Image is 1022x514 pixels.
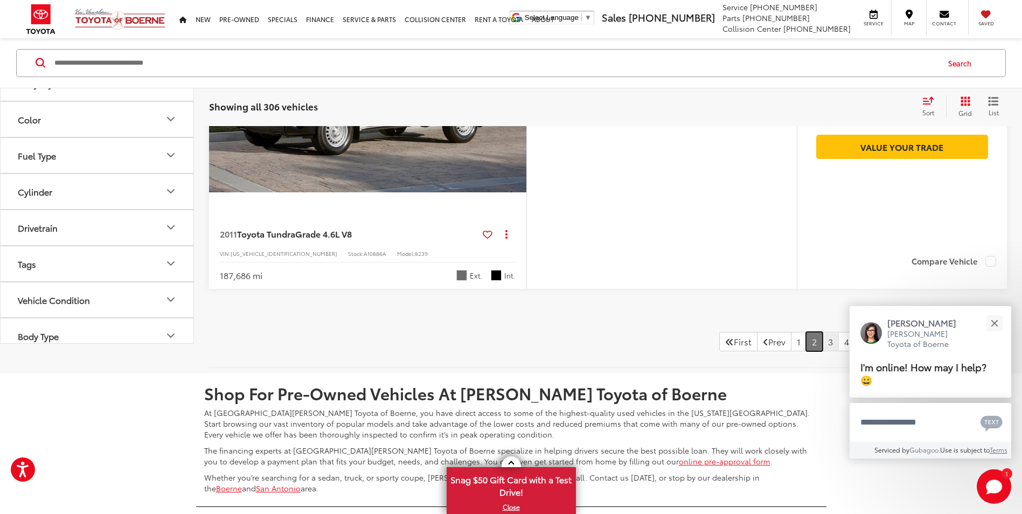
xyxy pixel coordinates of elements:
a: Value Your Trade [816,135,988,159]
a: Previous PagePrev [757,332,791,351]
a: 2 [806,332,823,351]
button: Search [938,50,987,77]
button: ColorColor [1,101,194,136]
span: Grade 4.6L V8 [295,227,352,240]
div: Tags [164,257,177,270]
span: [PHONE_NUMBER] [742,12,810,23]
button: Vehicle ConditionVehicle Condition [1,282,194,317]
span: Magnetic Gray Metallic [456,270,467,281]
div: Cylinder [18,186,52,196]
div: Drivetrain [18,222,58,232]
span: Collision Center [722,23,781,34]
div: Color [164,113,177,126]
span: 8239 [415,249,428,258]
a: Terms [990,445,1007,454]
button: Close [983,311,1006,335]
span: Model: [397,249,415,258]
button: TagsTags [1,246,194,281]
span: VIN: [220,249,231,258]
a: Gubagoo. [909,445,940,454]
h2: Shop For Pre-Owned Vehicles At [PERSON_NAME] Toyota of Boerne [204,384,818,402]
span: Int. [504,270,516,281]
span: Toyota Tundra [237,227,295,240]
span: Showing all 306 vehicles [209,100,318,113]
div: Tags [18,258,36,268]
span: I'm online! How may I help? 😀 [860,359,986,387]
a: 3 [822,332,839,351]
span: Stock: [348,249,364,258]
textarea: Type your message [850,403,1011,442]
span: Ext. [470,270,483,281]
div: Fuel Type [164,149,177,162]
svg: Text [981,414,1003,432]
a: 4 [838,332,855,351]
span: A10886A [364,249,386,258]
span: Service [861,20,886,27]
p: [PERSON_NAME] [887,317,967,329]
span: 1 [1005,471,1008,476]
span: Sales [602,10,626,24]
a: online pre-approval form [679,456,770,467]
svg: Start Chat [977,469,1011,504]
span: [US_VEHICLE_IDENTIFICATION_NUMBER] [231,249,337,258]
div: 187,686 mi [220,269,262,282]
span: Sort [922,108,934,117]
span: ▼ [585,13,592,22]
button: Select sort value [917,96,946,117]
div: Body Type [164,329,177,342]
div: Color [18,114,41,124]
a: First PageFirst [719,332,757,351]
div: Cylinder [164,185,177,198]
a: Boerne [216,483,242,494]
div: Body Type [18,330,59,341]
i: Previous Page [763,337,768,346]
button: CylinderCylinder [1,173,194,209]
span: Use is subject to [940,445,990,454]
span: Map [897,20,921,27]
div: Drivetrain [164,221,177,234]
button: Chat with SMS [977,410,1006,434]
div: Vehicle Condition [164,293,177,306]
button: Toggle Chat Window [977,469,1011,504]
button: Body TypeBody Type [1,318,194,353]
p: [PERSON_NAME] Toyota of Boerne [887,329,967,350]
button: DrivetrainDrivetrain [1,210,194,245]
button: Fuel TypeFuel Type [1,137,194,172]
button: Actions [497,225,516,244]
span: Serviced by [874,445,909,454]
span: ​ [581,13,582,22]
span: Service [722,2,748,12]
img: Vic Vaughan Toyota of Boerne [74,8,166,30]
span: 2011 [220,227,237,240]
span: Grid [958,108,972,117]
p: The financing experts at [GEOGRAPHIC_DATA][PERSON_NAME] Toyota of Boerne specialize in helping dr... [204,445,818,467]
div: Vehicle Condition [18,294,90,304]
i: First Page [725,337,734,346]
span: Graphite [491,270,502,281]
span: Contact [932,20,956,27]
span: List [988,108,999,117]
a: 1 [791,332,807,351]
button: Grid View [946,96,980,117]
span: dropdown dots [505,230,507,238]
a: San Antonio [256,483,301,494]
p: Whether you’re searching for a sedan, truck, or sporty coupe, [PERSON_NAME] Toyota of Boerne has ... [204,472,818,494]
span: [PHONE_NUMBER] [783,23,851,34]
span: Saved [974,20,998,27]
input: Search by Make, Model, or Keyword [53,50,938,76]
span: [PHONE_NUMBER] [750,2,817,12]
a: 2011Toyota TundraGrade 4.6L V8 [220,228,478,240]
p: At [GEOGRAPHIC_DATA][PERSON_NAME] Toyota of Boerne, you have direct access to some of the highest... [204,407,818,440]
label: Compare Vehicle [912,256,996,267]
div: Fuel Type [18,150,56,160]
div: Close[PERSON_NAME][PERSON_NAME] Toyota of BoerneI'm online! How may I help? 😀Type your messageCha... [850,306,1011,459]
span: Parts [722,12,740,23]
button: List View [980,96,1007,117]
span: Select Language [525,13,579,22]
span: Snag $50 Gift Card with a Test Drive! [448,468,575,501]
span: [PHONE_NUMBER] [629,10,715,24]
